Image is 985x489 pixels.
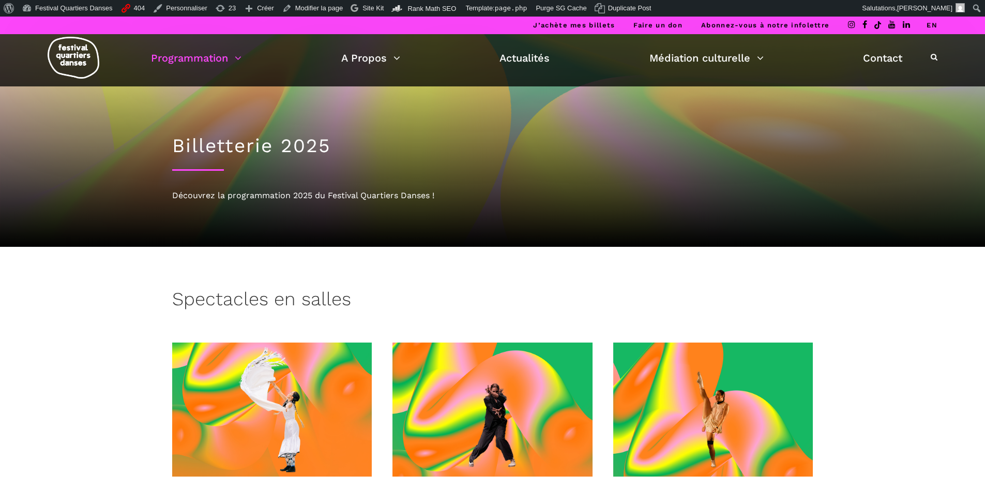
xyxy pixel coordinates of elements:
a: A Propos [341,49,400,67]
a: EN [927,21,937,29]
a: Programmation [151,49,241,67]
a: Médiation culturelle [649,49,764,67]
a: Actualités [499,49,550,67]
span: Rank Math SEO [407,5,456,12]
span: page.php [495,4,527,12]
a: Faire un don [633,21,683,29]
a: J’achète mes billets [533,21,615,29]
img: logo-fqd-med [48,37,99,79]
span: Site Kit [362,4,384,12]
div: Découvrez la programmation 2025 du Festival Quartiers Danses ! [172,189,813,202]
a: Contact [863,49,902,67]
h1: Billetterie 2025 [172,135,813,157]
h3: Spectacles en salles [172,288,351,314]
a: Abonnez-vous à notre infolettre [701,21,829,29]
span: [PERSON_NAME] [897,4,952,12]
